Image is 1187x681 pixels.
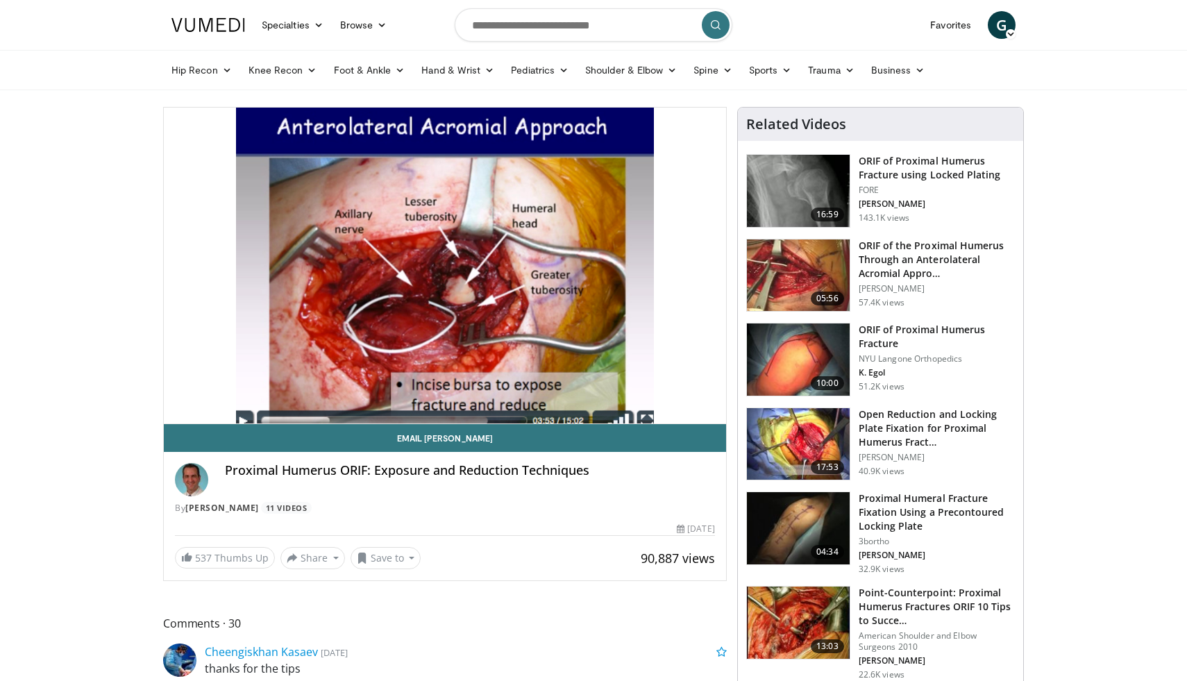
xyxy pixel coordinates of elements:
a: Spine [685,56,740,84]
a: G [988,11,1016,39]
a: 17:53 Open Reduction and Locking Plate Fixation for Proximal Humerus Fract… [PERSON_NAME] 40.9K v... [746,407,1015,481]
a: Knee Recon [240,56,326,84]
h3: ORIF of the Proximal Humerus Through an Anterolateral Acromial Appro… [859,239,1015,280]
a: 16:59 ORIF of Proximal Humerus Fracture using Locked Plating FORE [PERSON_NAME] 143.1K views [746,154,1015,228]
a: 13:03 Point-Counterpoint: Proximal Humerus Fractures ORIF 10 Tips to Succe… American Shoulder and... [746,586,1015,680]
img: 270515_0000_1.png.150x105_q85_crop-smart_upscale.jpg [747,323,850,396]
h3: Open Reduction and Locking Plate Fixation for Proximal Humerus Fract… [859,407,1015,449]
a: Sports [741,56,800,84]
h3: Point-Counterpoint: Proximal Humerus Fractures ORIF 10 Tips to Succe… [859,586,1015,628]
p: 40.9K views [859,466,904,477]
p: 32.9K views [859,564,904,575]
span: 13:03 [811,639,844,653]
a: 04:34 Proximal Humeral Fracture Fixation Using a Precontoured Locking Plate 3bortho [PERSON_NAME]... [746,491,1015,575]
a: Browse [332,11,396,39]
img: Avatar [163,644,196,677]
p: [PERSON_NAME] [859,452,1015,463]
p: 22.6K views [859,669,904,680]
button: Share [280,547,345,569]
img: dura_1.png.150x105_q85_crop-smart_upscale.jpg [747,587,850,659]
h3: ORIF of Proximal Humerus Fracture using Locked Plating [859,154,1015,182]
span: 16:59 [811,208,844,221]
p: 3bortho [859,536,1015,547]
h3: Proximal Humeral Fracture Fixation Using a Precontoured Locking Plate [859,491,1015,533]
span: 537 [195,551,212,564]
p: 57.4K views [859,297,904,308]
a: Hand & Wrist [413,56,503,84]
a: 537 Thumbs Up [175,547,275,569]
span: 90,887 views [641,550,715,566]
p: [PERSON_NAME] [859,550,1015,561]
a: Pediatrics [503,56,577,84]
div: [DATE] [677,523,714,535]
img: Mighell_-_Locked_Plating_for_Proximal_Humerus_Fx_100008672_2.jpg.150x105_q85_crop-smart_upscale.jpg [747,155,850,227]
img: VuMedi Logo [171,18,245,32]
p: FORE [859,185,1015,196]
img: 38727_0000_3.png.150x105_q85_crop-smart_upscale.jpg [747,492,850,564]
span: 05:56 [811,292,844,305]
img: Q2xRg7exoPLTwO8X4xMDoxOjBzMTt2bJ.150x105_q85_crop-smart_upscale.jpg [747,408,850,480]
a: 10:00 ORIF of Proximal Humerus Fracture NYU Langone Orthopedics K. Egol 51.2K views [746,323,1015,396]
span: 10:00 [811,376,844,390]
button: Save to [351,547,421,569]
a: Favorites [922,11,979,39]
a: [PERSON_NAME] [185,502,259,514]
h4: Proximal Humerus ORIF: Exposure and Reduction Techniques [225,463,715,478]
a: Trauma [800,56,863,84]
p: 143.1K views [859,212,909,224]
a: Business [863,56,934,84]
p: [PERSON_NAME] [859,199,1015,210]
p: NYU Langone Orthopedics [859,353,1015,364]
p: 51.2K views [859,381,904,392]
img: gardner_3.png.150x105_q85_crop-smart_upscale.jpg [747,239,850,312]
a: Cheengiskhan Kasaev [205,644,318,659]
video-js: Video Player [164,108,726,424]
a: Foot & Ankle [326,56,414,84]
a: 11 Videos [261,502,312,514]
a: Email [PERSON_NAME] [164,424,726,452]
a: Hip Recon [163,56,240,84]
p: [PERSON_NAME] [859,283,1015,294]
p: [PERSON_NAME] [859,655,1015,666]
h4: Related Videos [746,116,846,133]
a: Shoulder & Elbow [577,56,685,84]
span: 17:53 [811,460,844,474]
div: By [175,502,715,514]
a: 05:56 ORIF of the Proximal Humerus Through an Anterolateral Acromial Appro… [PERSON_NAME] 57.4K v... [746,239,1015,312]
p: K. Egol [859,367,1015,378]
small: [DATE] [321,646,348,659]
span: 04:34 [811,545,844,559]
p: thanks for the tips [205,660,727,677]
span: Comments 30 [163,614,727,632]
img: Avatar [175,463,208,496]
h3: ORIF of Proximal Humerus Fracture [859,323,1015,351]
p: American Shoulder and Elbow Surgeons 2010 [859,630,1015,653]
input: Search topics, interventions [455,8,732,42]
a: Specialties [253,11,332,39]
